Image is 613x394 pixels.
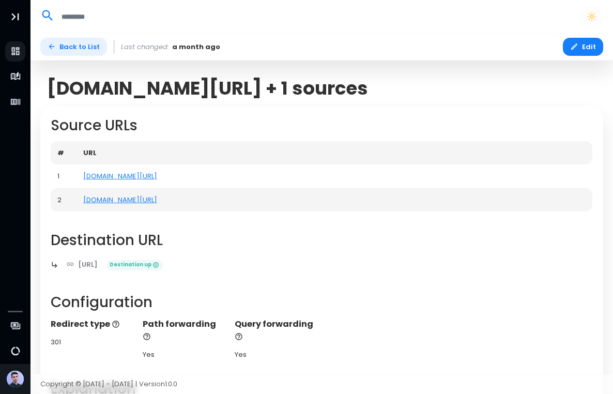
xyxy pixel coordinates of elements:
[5,7,26,27] button: Toggle Aside
[106,260,163,270] span: Destination up
[121,42,169,52] span: Last changed:
[83,171,157,181] a: [DOMAIN_NAME][URL]
[143,350,224,360] div: Yes
[172,42,220,52] span: a month ago
[563,38,603,56] button: Edit
[51,294,592,311] h2: Configuration
[76,141,592,165] th: URL
[235,350,316,360] div: Yes
[51,141,76,165] th: #
[7,371,24,388] img: Avatar
[57,171,70,181] div: 1
[51,232,592,249] h2: Destination URL
[57,195,70,205] div: 2
[143,318,224,343] p: Path forwarding
[59,256,105,274] a: [URL]
[51,337,132,347] div: 301
[235,318,316,343] p: Query forwarding
[51,117,592,134] h2: Source URLs
[47,78,368,100] span: [DOMAIN_NAME][URL] + 1 sources
[51,318,132,330] p: Redirect type
[40,38,107,56] a: Back to List
[40,379,177,389] span: Copyright © [DATE] - [DATE] | Version 1.0.0
[83,195,157,205] a: [DOMAIN_NAME][URL]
